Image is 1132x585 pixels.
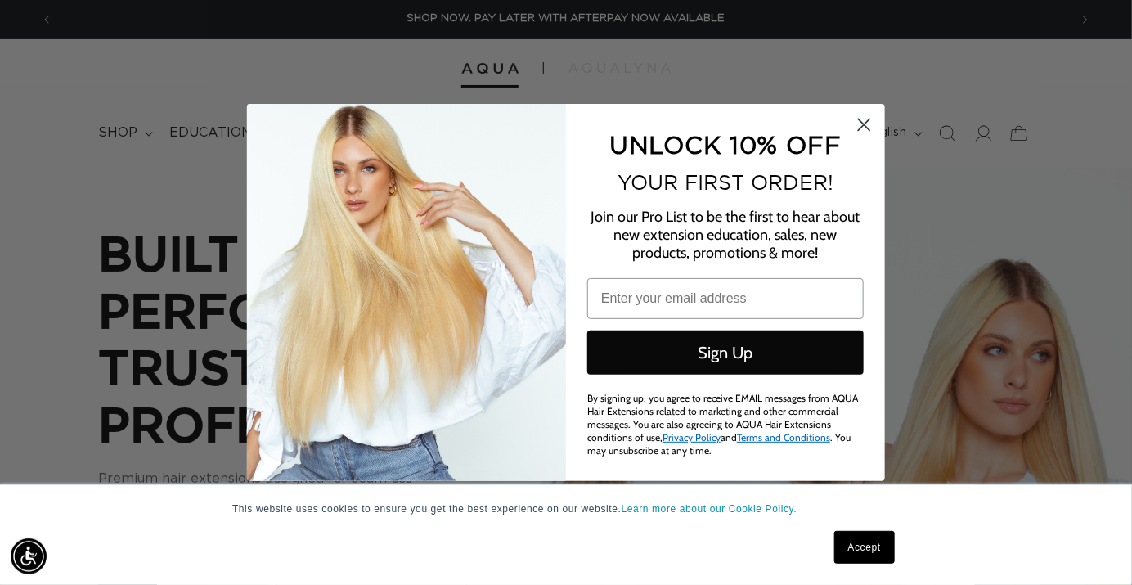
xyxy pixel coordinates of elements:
[591,208,860,262] span: Join our Pro List to be the first to hear about new extension education, sales, new products, pro...
[587,331,864,375] button: Sign Up
[247,104,566,481] img: daab8b0d-f573-4e8c-a4d0-05ad8d765127.png
[834,531,895,564] a: Accept
[1050,506,1132,585] iframe: Chat Widget
[737,431,830,443] a: Terms and Conditions
[587,278,864,319] input: Enter your email address
[587,392,858,457] span: By signing up, you agree to receive EMAIL messages from AQUA Hair Extensions related to marketing...
[663,431,721,443] a: Privacy Policy
[609,131,841,158] span: UNLOCK 10% OFF
[618,171,833,194] span: YOUR FIRST ORDER!
[850,110,878,139] button: Close dialog
[232,502,900,516] p: This website uses cookies to ensure you get the best experience on our website.
[11,538,47,574] div: Accessibility Menu
[622,503,797,515] a: Learn more about our Cookie Policy.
